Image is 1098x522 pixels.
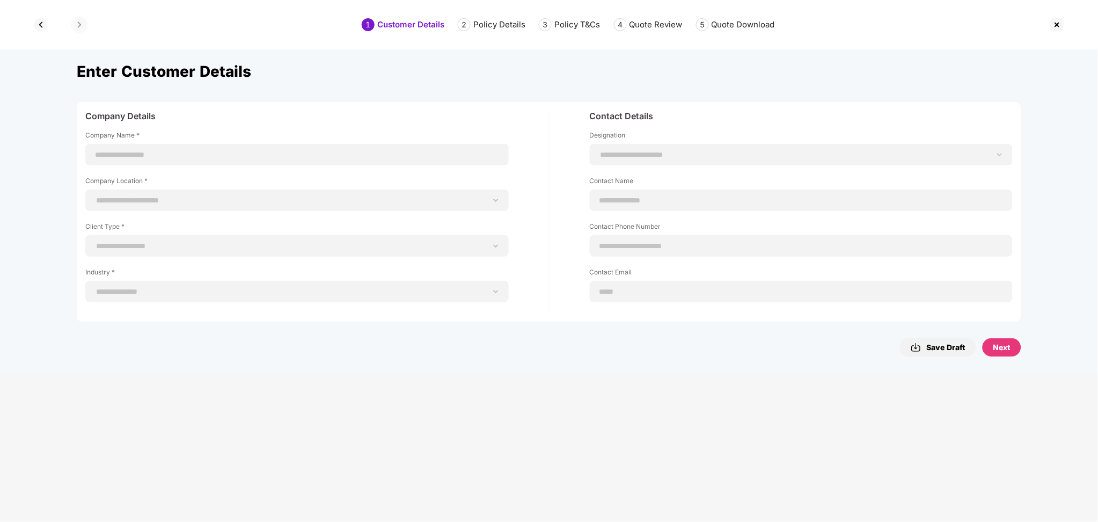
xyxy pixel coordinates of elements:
[85,130,509,144] label: Company Name *
[1049,16,1066,33] img: svg+xml;base64,PHN2ZyBpZD0iQ3Jvc3MtMzJ4MzIiIHhtbG5zPSJodHRwOi8vd3d3LnczLm9yZy8yMDAwL3N2ZyIgd2lkdG...
[458,18,471,31] div: 2
[696,18,709,31] div: 5
[77,49,1021,102] div: Enter Customer Details
[712,19,775,30] div: Quote Download
[614,18,627,31] div: 4
[590,267,1013,281] label: Contact Email
[590,176,1013,190] label: Contact Name
[539,18,552,31] div: 3
[85,222,509,235] label: Client Type *
[85,267,509,281] label: Industry *
[590,222,1013,235] label: Contact Phone Number
[590,111,1013,126] div: Contact Details
[911,341,965,354] div: Save Draft
[85,176,509,190] label: Company Location *
[590,130,1013,144] label: Designation
[911,341,921,354] img: svg+xml;base64,PHN2ZyBpZD0iRG93bmxvYWQtMzJ4MzIiIHhtbG5zPSJodHRwOi8vd3d3LnczLm9yZy8yMDAwL3N2ZyIgd2...
[85,111,509,126] div: Company Details
[32,16,49,33] img: svg+xml;base64,PHN2ZyBpZD0iQmFjay0zMngzMiIgeG1sbnM9Imh0dHA6Ly93d3cudzMub3JnLzIwMDAvc3ZnIiB3aWR0aD...
[473,19,525,30] div: Policy Details
[362,18,375,31] div: 1
[377,19,444,30] div: Customer Details
[554,19,601,30] div: Policy T&Cs
[993,342,1011,353] div: Next
[629,19,683,30] div: Quote Review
